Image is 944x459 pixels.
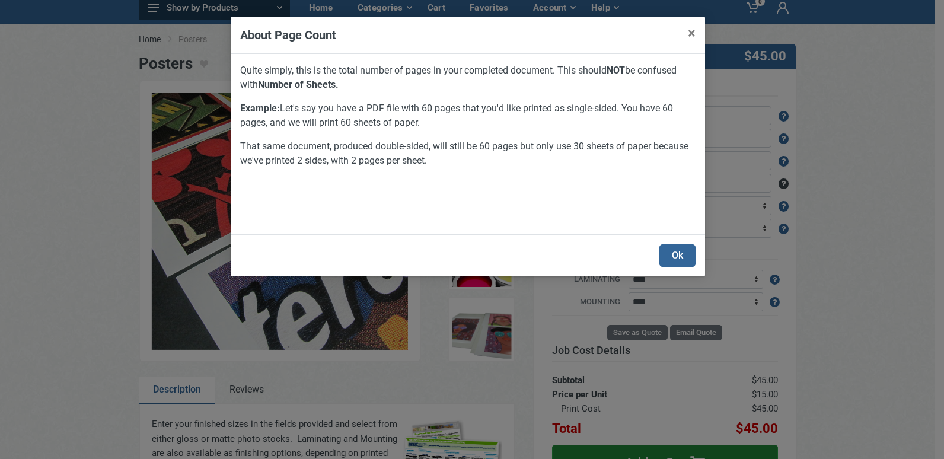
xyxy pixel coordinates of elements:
h5: About Page Count [240,26,336,44]
p: Let's say you have a PDF file with 60 pages that you'd like printed as single-sided. You have 60 ... [240,101,696,130]
p: That same document, produced double-sided, will still be 60 pages but only use 30 sheets of paper... [240,139,696,168]
strong: NOT [607,65,625,76]
p: Quite simply, this is the total number of pages in your completed document. This should be confus... [240,63,696,92]
strong: Number of Sheets. [258,79,339,90]
button: Ok [659,244,696,267]
strong: Example: [240,103,280,114]
button: × [678,17,705,50]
